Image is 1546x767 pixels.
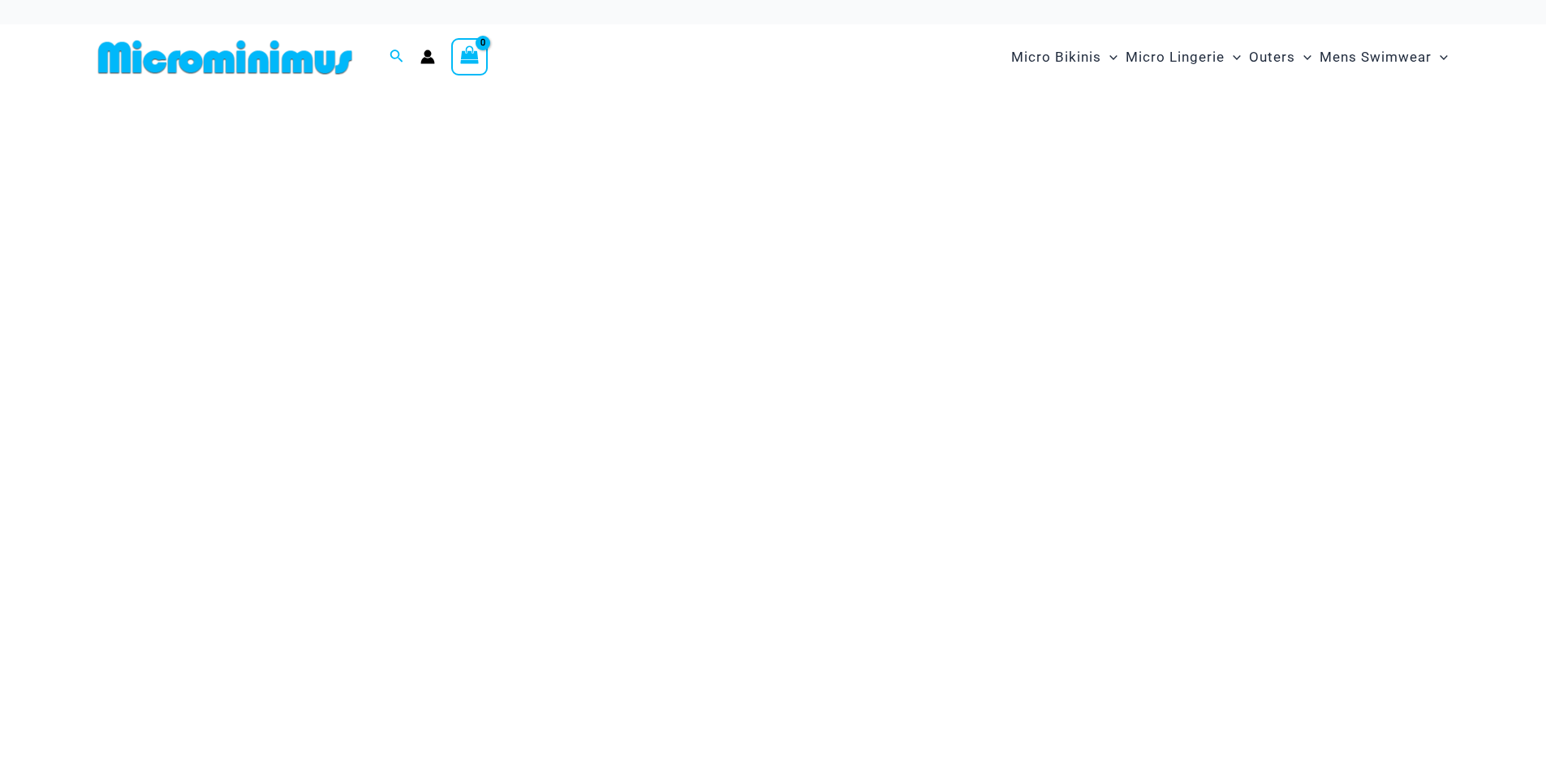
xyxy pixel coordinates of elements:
a: View Shopping Cart, empty [451,38,489,75]
img: MM SHOP LOGO FLAT [92,39,359,75]
span: Outers [1249,37,1295,78]
span: Menu Toggle [1295,37,1311,78]
span: Micro Bikinis [1011,37,1101,78]
a: OutersMenu ToggleMenu Toggle [1245,32,1316,82]
a: Mens SwimwearMenu ToggleMenu Toggle [1316,32,1452,82]
a: Micro BikinisMenu ToggleMenu Toggle [1007,32,1122,82]
a: Search icon link [390,47,404,67]
a: Micro LingerieMenu ToggleMenu Toggle [1122,32,1245,82]
span: Micro Lingerie [1126,37,1225,78]
span: Menu Toggle [1101,37,1118,78]
span: Menu Toggle [1432,37,1448,78]
span: Mens Swimwear [1320,37,1432,78]
a: Account icon link [420,50,435,64]
span: Menu Toggle [1225,37,1241,78]
nav: Site Navigation [1005,30,1455,84]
